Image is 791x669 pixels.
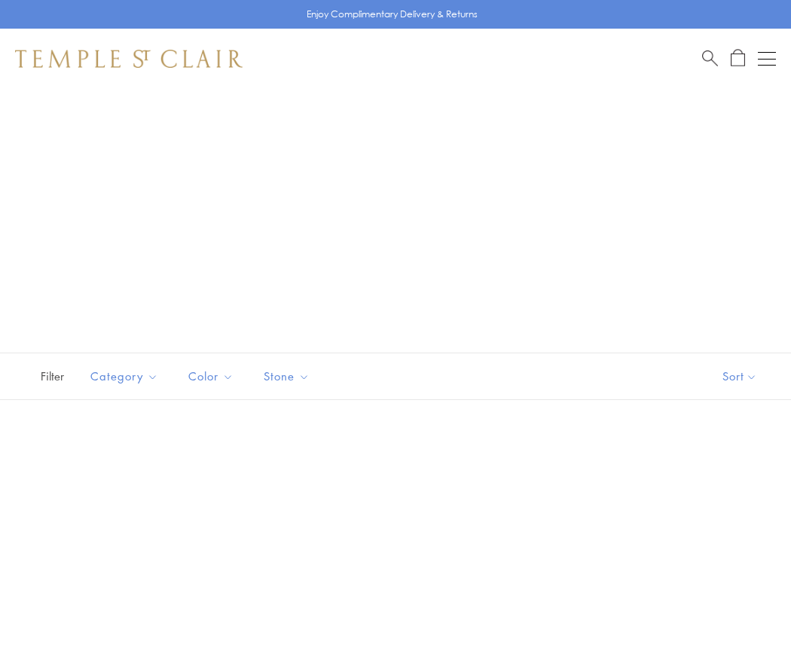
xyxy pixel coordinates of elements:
[79,359,169,393] button: Category
[307,7,478,22] p: Enjoy Complimentary Delivery & Returns
[256,367,321,386] span: Stone
[181,367,245,386] span: Color
[15,50,243,68] img: Temple St. Clair
[731,49,745,68] a: Open Shopping Bag
[702,49,718,68] a: Search
[177,359,245,393] button: Color
[83,367,169,386] span: Category
[252,359,321,393] button: Stone
[758,50,776,68] button: Open navigation
[689,353,791,399] button: Show sort by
